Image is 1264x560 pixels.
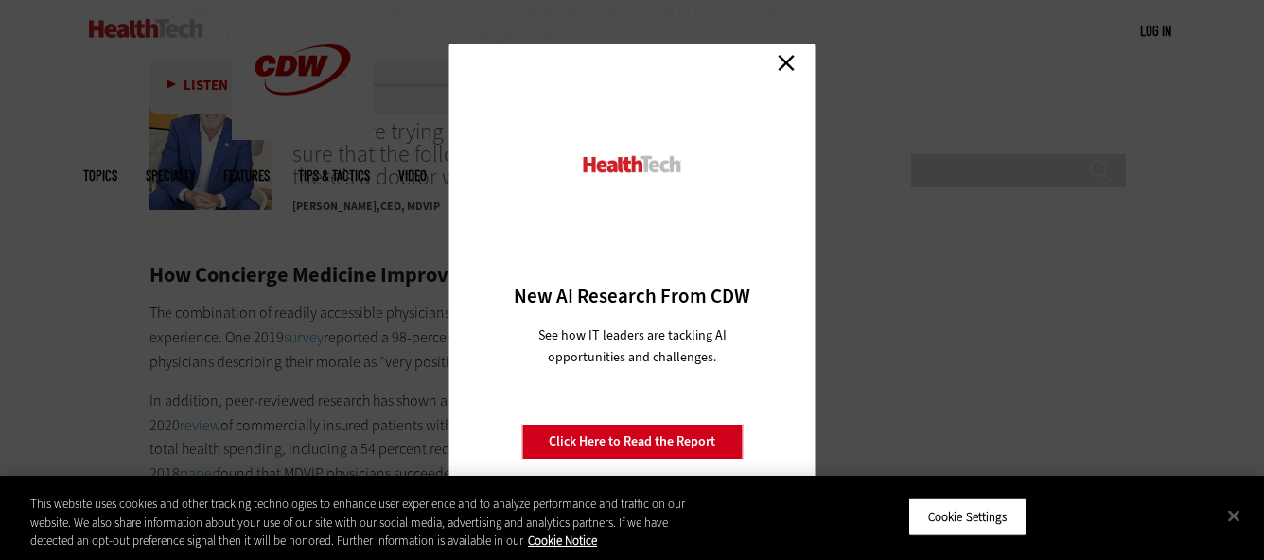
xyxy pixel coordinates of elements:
a: More information about your privacy [528,533,597,549]
p: See how IT leaders are tackling AI opportunities and challenges. [516,324,749,368]
img: HealthTech_0.png [581,154,684,174]
div: This website uses cookies and other tracking technologies to enhance user experience and to analy... [30,495,695,551]
button: Close [1213,495,1255,536]
a: Close [772,48,800,77]
button: Cookie Settings [908,497,1027,536]
a: Click Here to Read the Report [521,424,743,460]
h3: New AI Research From CDW [483,283,782,309]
